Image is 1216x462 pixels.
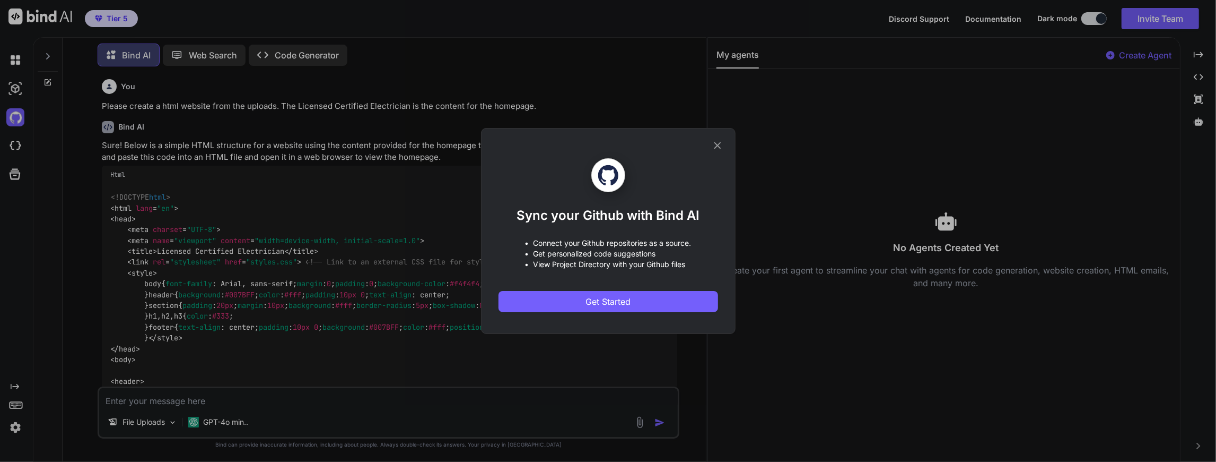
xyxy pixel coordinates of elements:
[517,207,699,224] h1: Sync your Github with Bind AI
[525,259,692,270] p: • View Project Directory with your Github files
[585,295,631,308] span: Get Started
[498,291,718,312] button: Get Started
[525,238,692,249] p: • Connect your Github repositories as a source.
[525,249,692,259] p: • Get personalized code suggestions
